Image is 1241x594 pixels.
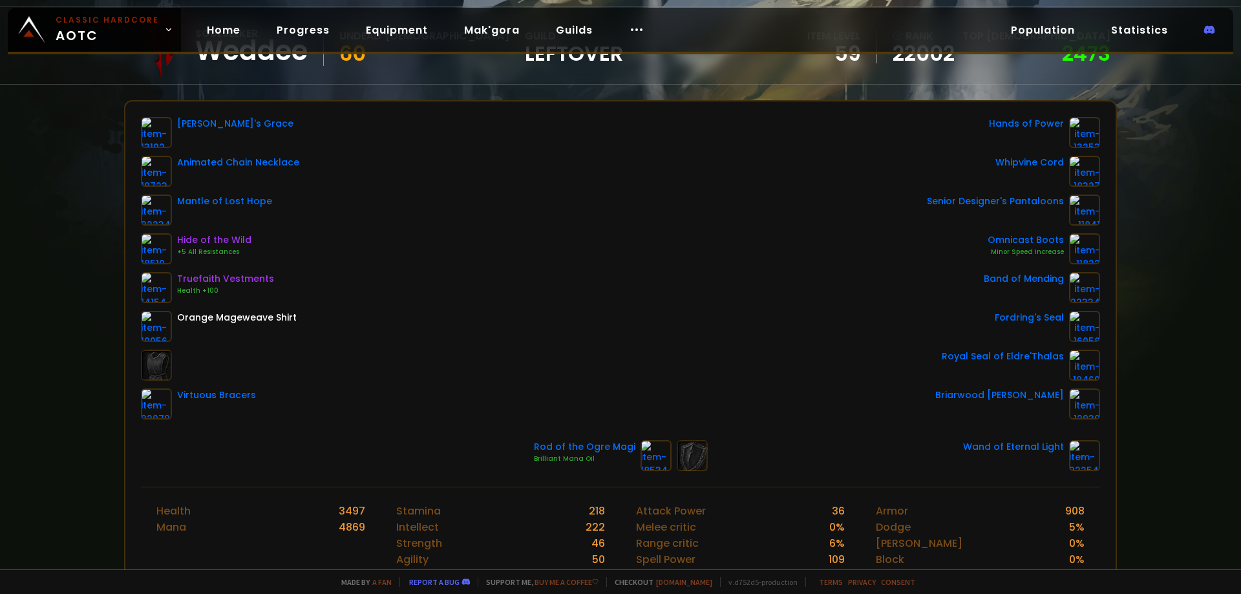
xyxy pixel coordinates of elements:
div: 4869 [339,519,365,535]
div: 218 [589,503,605,519]
div: 46 [591,535,605,551]
span: LEFTOVER [525,44,623,63]
div: Melee critic [636,519,696,535]
img: item-22079 [141,388,172,419]
img: item-13102 [141,117,172,148]
img: item-12930 [1069,388,1100,419]
img: item-18469 [1069,350,1100,381]
a: Home [196,17,251,43]
div: Block [876,551,904,567]
a: 22002 [893,44,955,63]
div: 908 [1065,503,1085,519]
div: 0 % [1069,551,1085,567]
img: item-22254 [1069,440,1100,471]
div: 109 [829,551,845,567]
div: Virtuous Bracers [177,388,256,402]
div: Mantle of Lost Hope [177,195,272,208]
div: Senior Designer's Pantaloons [927,195,1064,208]
div: Strength [396,535,442,551]
img: item-13253 [1069,117,1100,148]
a: Classic HardcoreAOTC [8,8,181,52]
span: v. d752d5 - production [720,577,798,587]
img: item-18723 [141,156,172,187]
div: Hands of Power [989,117,1064,131]
div: Brilliant Mana Oil [534,454,635,464]
div: Stamina [396,503,441,519]
span: AOTC [56,14,159,45]
div: 36 [832,503,845,519]
small: Classic Hardcore [56,14,159,26]
div: Truefaith Vestments [177,272,274,286]
div: Health +100 [177,286,274,296]
img: item-22234 [141,195,172,226]
div: Mana [156,519,186,535]
div: Whipvine Cord [995,156,1064,169]
img: item-18510 [141,233,172,264]
a: Buy me a coffee [535,577,599,587]
div: Intellect [396,519,439,535]
img: item-11841 [1069,195,1100,226]
img: item-14154 [141,272,172,303]
div: Agility [396,551,429,567]
div: Minor Speed Increase [988,247,1064,257]
div: Spell Power [636,551,695,567]
div: [PERSON_NAME]'s Grace [177,117,293,131]
div: +5 All Resistances [177,247,251,257]
a: Progress [266,17,340,43]
div: Spell critic [636,567,690,584]
a: Guilds [546,17,603,43]
div: Dodge [876,519,911,535]
a: Mak'gora [454,17,530,43]
span: Checkout [606,577,712,587]
div: guild [525,28,623,63]
img: item-16058 [1069,311,1100,342]
div: Orange Mageweave Shirt [177,311,297,324]
div: Health [156,503,191,519]
a: Population [1001,17,1085,43]
div: Spirit [396,567,423,584]
div: Hide of the Wild [177,233,251,247]
div: Range critic [636,535,699,551]
a: Terms [819,577,843,587]
div: 0 % [829,519,845,535]
div: 222 [586,519,605,535]
a: [DOMAIN_NAME] [656,577,712,587]
div: 0 % [1069,535,1085,551]
div: Armor [876,503,908,519]
div: 5 % [1069,519,1085,535]
div: Royal Seal of Eldre'Thalas [942,350,1064,363]
a: Equipment [355,17,438,43]
span: Support me, [478,577,599,587]
a: Statistics [1101,17,1178,43]
div: 3497 [339,503,365,519]
div: Animated Chain Necklace [177,156,299,169]
div: 242 [585,567,605,584]
div: 6 % [829,535,845,551]
a: Report a bug [409,577,460,587]
div: Attack Power [636,503,706,519]
div: 50 [592,551,605,567]
a: Consent [881,577,915,587]
div: Band of Mending [984,272,1064,286]
div: [PERSON_NAME] [876,535,962,551]
div: Weddee [195,41,308,61]
img: item-18534 [641,440,672,471]
div: 6 % [829,567,845,584]
div: Wand of Eternal Light [963,440,1064,454]
img: item-11822 [1069,233,1100,264]
div: Fordring's Seal [995,311,1064,324]
div: 59 [807,44,861,63]
img: item-18327 [1069,156,1100,187]
div: Briarwood [PERSON_NAME] [935,388,1064,402]
img: item-22334 [1069,272,1100,303]
a: Privacy [848,577,876,587]
a: a fan [372,577,392,587]
span: Made by [334,577,392,587]
div: Rod of the Ogre Magi [534,440,635,454]
div: Omnicast Boots [988,233,1064,247]
img: item-10056 [141,311,172,342]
